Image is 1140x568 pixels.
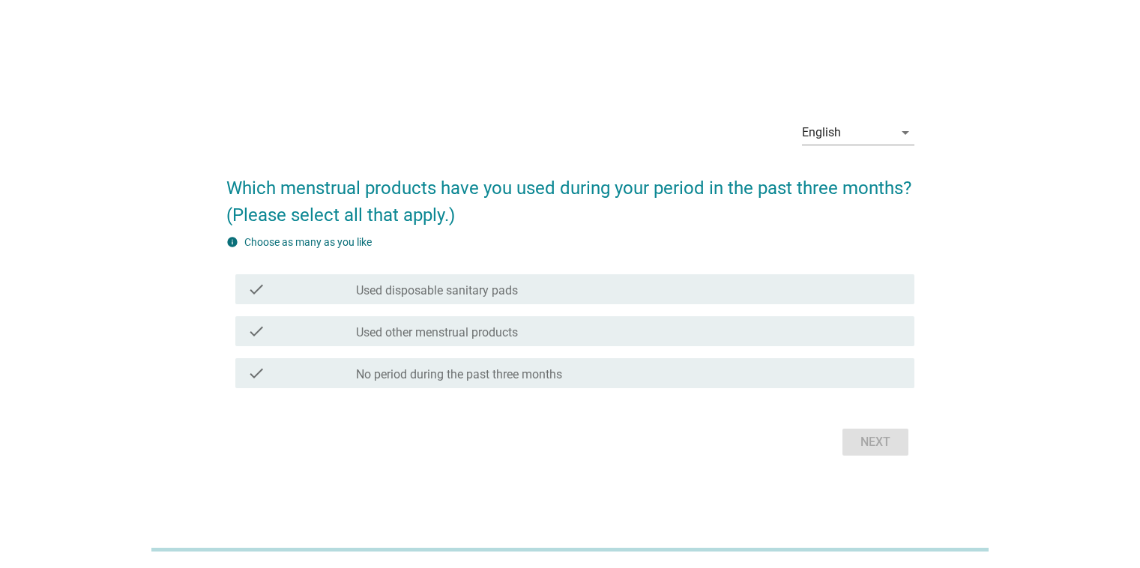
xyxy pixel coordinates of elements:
label: Used other menstrual products [356,325,518,340]
i: check [247,280,265,298]
h2: Which menstrual products have you used during your period in the past three months? (Please selec... [226,160,914,229]
i: info [226,236,238,248]
i: check [247,322,265,340]
i: arrow_drop_down [896,124,914,142]
label: Used disposable sanitary pads [356,283,518,298]
label: No period during the past three months [356,367,562,382]
i: check [247,364,265,382]
label: Choose as many as you like [244,236,372,248]
div: English [802,126,841,139]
